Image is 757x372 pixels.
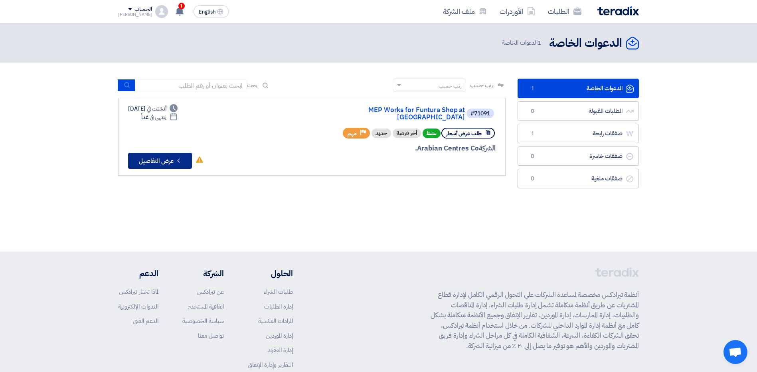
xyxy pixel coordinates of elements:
span: الشركة [479,143,496,153]
span: 1 [528,85,537,93]
a: صفقات خاسرة0 [518,146,639,166]
span: English [199,9,215,15]
a: ملف الشركة [437,2,493,21]
input: ابحث بعنوان أو رقم الطلب [135,79,247,91]
span: 0 [528,107,537,115]
a: الدعوات الخاصة1 [518,79,639,98]
div: الحساب [134,6,152,13]
a: الطلبات المقبولة0 [518,101,639,121]
span: مهم [348,130,357,137]
span: رتب حسب [470,81,493,89]
a: طلبات الشراء [264,287,293,296]
a: الندوات الإلكترونية [118,302,158,311]
a: صفقات ملغية0 [518,169,639,188]
span: 1 [538,38,541,47]
div: جديد [372,129,391,138]
span: نشط [423,129,441,138]
a: إدارة العقود [268,346,293,354]
div: Arabian Centres Co. [304,143,496,154]
div: #71091 [470,111,490,117]
a: المزادات العكسية [258,317,293,325]
a: عن تيرادكس [197,287,224,296]
div: [PERSON_NAME] [118,12,152,17]
a: سياسة الخصوصية [182,317,224,325]
span: ينتهي في [150,113,166,121]
span: 1 [178,3,185,9]
img: profile_test.png [155,5,168,18]
li: الحلول [248,267,293,279]
div: أخر فرصة [393,129,421,138]
a: لماذا تختار تيرادكس [119,287,158,296]
a: صفقات رابحة1 [518,124,639,143]
a: MEP Works for Funtura Shop at [GEOGRAPHIC_DATA] [305,107,465,121]
a: الدعم الفني [133,317,158,325]
a: اتفاقية المستخدم [188,302,224,311]
a: تواصل معنا [198,331,224,340]
img: Teradix logo [597,6,639,16]
div: رتب حسب [439,82,462,90]
li: الشركة [182,267,224,279]
span: 0 [528,175,537,183]
li: الدعم [118,267,158,279]
span: طلب عرض أسعار [446,130,482,137]
a: التقارير وإدارة الإنفاق [248,360,293,369]
a: الطلبات [542,2,588,21]
a: Open chat [723,340,747,364]
span: الدعوات الخاصة [502,38,543,47]
div: [DATE] [128,105,178,113]
p: أنظمة تيرادكس مخصصة لمساعدة الشركات على التحول الرقمي الكامل لإدارة قطاع المشتريات عن طريق أنظمة ... [431,290,639,351]
a: الأوردرات [493,2,542,21]
span: 0 [528,152,537,160]
span: بحث [247,81,257,89]
h2: الدعوات الخاصة [549,36,622,51]
a: إدارة الطلبات [264,302,293,311]
button: عرض التفاصيل [128,153,192,169]
span: أنشئت في [147,105,166,113]
div: غداً [141,113,178,121]
span: 1 [528,130,537,138]
a: إدارة الموردين [266,331,293,340]
button: English [194,5,229,18]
